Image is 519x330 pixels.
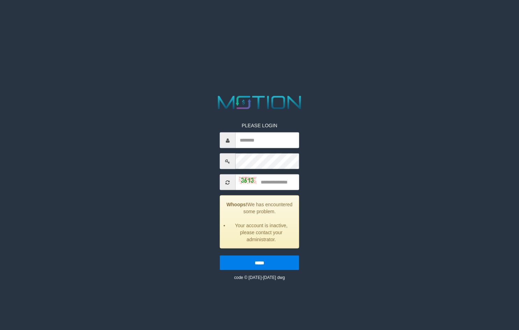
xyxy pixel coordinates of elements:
[214,94,305,112] img: MOTION_logo.png
[220,195,299,249] div: We has encountered some problem.
[229,222,294,243] li: Your account is inactive, please contact your administrator.
[234,275,285,280] small: code © [DATE]-[DATE] dwg
[239,177,257,184] img: captcha
[226,202,247,207] strong: Whoops!
[220,122,299,129] p: PLEASE LOGIN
